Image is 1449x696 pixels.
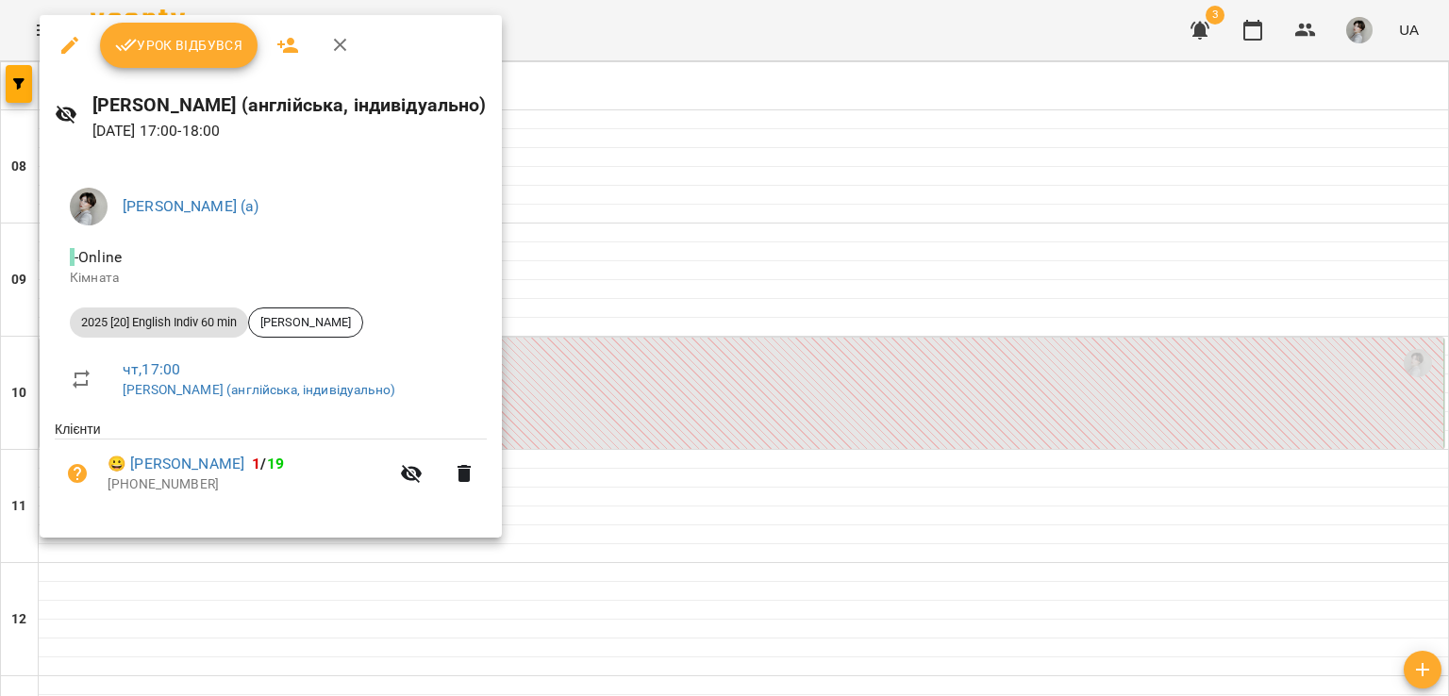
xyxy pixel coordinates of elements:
a: [PERSON_NAME] (а) [123,197,259,215]
span: [PERSON_NAME] [249,314,362,331]
p: [PHONE_NUMBER] [108,475,389,494]
p: Кімната [70,269,472,288]
ul: Клієнти [55,420,487,514]
span: - Online [70,248,125,266]
p: [DATE] 17:00 - 18:00 [92,120,487,142]
a: чт , 17:00 [123,360,180,378]
img: 7bb04a996efd70e8edfe3a709af05c4b.jpg [70,188,108,225]
button: Урок відбувся [100,23,258,68]
button: Візит ще не сплачено. Додати оплату? [55,451,100,496]
b: / [252,455,284,472]
span: 2025 [20] English Indiv 60 min [70,314,248,331]
a: 😀 [PERSON_NAME] [108,453,244,475]
h6: [PERSON_NAME] (англійська, індивідуально) [92,91,487,120]
div: [PERSON_NAME] [248,307,363,338]
a: [PERSON_NAME] (англійська, індивідуально) [123,382,395,397]
span: 19 [267,455,284,472]
span: Урок відбувся [115,34,243,57]
span: 1 [252,455,260,472]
